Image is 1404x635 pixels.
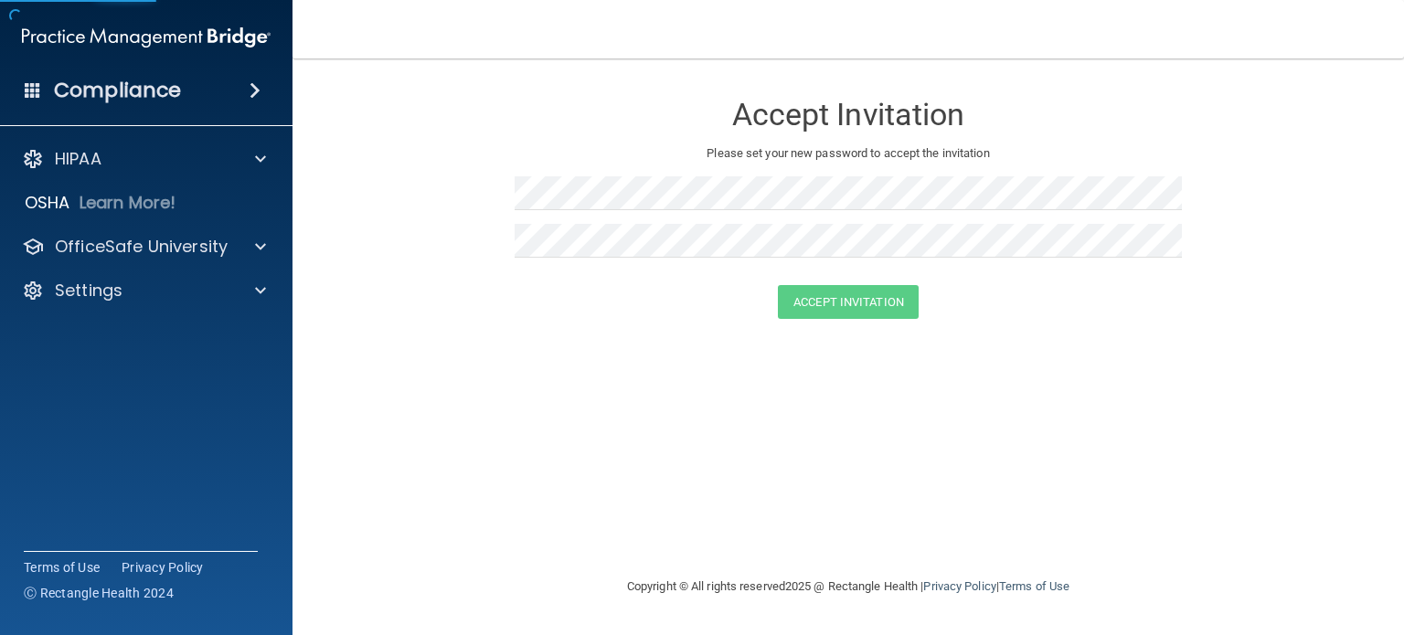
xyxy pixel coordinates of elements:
[999,579,1069,593] a: Terms of Use
[22,280,266,302] a: Settings
[22,19,271,56] img: PMB logo
[24,558,100,577] a: Terms of Use
[923,579,995,593] a: Privacy Policy
[515,98,1182,132] h3: Accept Invitation
[778,285,919,319] button: Accept Invitation
[22,148,266,170] a: HIPAA
[515,557,1182,616] div: Copyright © All rights reserved 2025 @ Rectangle Health | |
[528,143,1168,164] p: Please set your new password to accept the invitation
[22,236,266,258] a: OfficeSafe University
[55,280,122,302] p: Settings
[25,192,70,214] p: OSHA
[55,236,228,258] p: OfficeSafe University
[24,584,174,602] span: Ⓒ Rectangle Health 2024
[54,78,181,103] h4: Compliance
[80,192,176,214] p: Learn More!
[122,558,204,577] a: Privacy Policy
[55,148,101,170] p: HIPAA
